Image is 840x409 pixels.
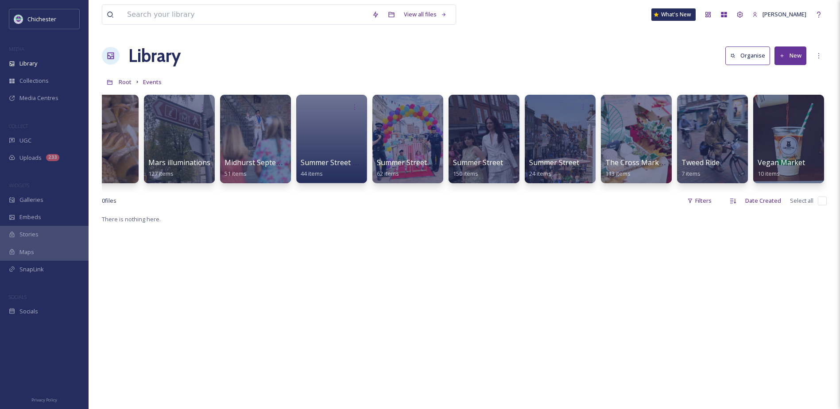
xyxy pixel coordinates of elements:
[102,197,116,205] span: 0 file s
[453,158,540,167] span: Summer Street Party 2024
[605,158,692,177] a: The Cross Market & More113 items
[148,158,210,167] span: Mars illuminations
[148,170,174,177] span: 127 items
[774,46,806,65] button: New
[453,158,540,177] a: Summer Street Party 2024150 items
[529,170,551,177] span: 24 items
[301,158,388,177] a: Summer Street Party 202144 items
[301,158,388,167] span: Summer Street Party 2021
[143,77,162,87] a: Events
[377,158,464,167] span: Summer Street Party 2023
[148,158,210,177] a: Mars illuminations127 items
[31,397,57,403] span: Privacy Policy
[758,170,780,177] span: 10 items
[123,5,368,24] input: Search your library
[19,307,38,316] span: Socials
[399,6,451,23] a: View all files
[27,15,56,23] span: Chichester
[763,10,806,18] span: [PERSON_NAME]
[605,158,692,167] span: The Cross Market & More
[301,170,323,177] span: 44 items
[19,136,31,145] span: UGC
[46,154,59,161] div: 233
[19,230,39,239] span: Stories
[529,158,691,177] a: Summer Street Party/Cross Market & More 202224 items
[651,8,696,21] a: What's New
[683,192,716,209] div: Filters
[19,213,41,221] span: Embeds
[19,59,37,68] span: Library
[529,158,691,167] span: Summer Street Party/Cross Market & More 2022
[143,78,162,86] span: Events
[758,158,805,167] span: Vegan Market
[19,265,44,274] span: SnapLink
[377,158,464,177] a: Summer Street Party 202362 items
[377,170,399,177] span: 62 items
[681,158,720,177] a: Tweed Ride7 items
[453,170,478,177] span: 150 items
[225,170,247,177] span: 51 items
[119,77,132,87] a: Root
[14,15,23,23] img: Logo_of_Chichester_District_Council.png
[681,158,720,167] span: Tweed Ride
[790,197,813,205] span: Select all
[225,158,346,167] span: Midhurst September Saturdays 2023
[748,6,811,23] a: [PERSON_NAME]
[19,248,34,256] span: Maps
[225,158,346,177] a: Midhurst September Saturdays 202351 items
[19,94,58,102] span: Media Centres
[725,46,770,65] button: Organise
[605,170,631,177] span: 113 items
[119,78,132,86] span: Root
[128,42,181,69] a: Library
[19,77,49,85] span: Collections
[19,154,42,162] span: Uploads
[102,215,161,223] span: There is nothing here.
[31,394,57,405] a: Privacy Policy
[725,46,774,65] a: Organise
[9,46,24,52] span: MEDIA
[9,182,29,189] span: WIDGETS
[9,293,27,300] span: SOCIALS
[741,192,786,209] div: Date Created
[9,123,28,129] span: COLLECT
[19,196,43,204] span: Galleries
[758,158,805,177] a: Vegan Market10 items
[681,170,701,177] span: 7 items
